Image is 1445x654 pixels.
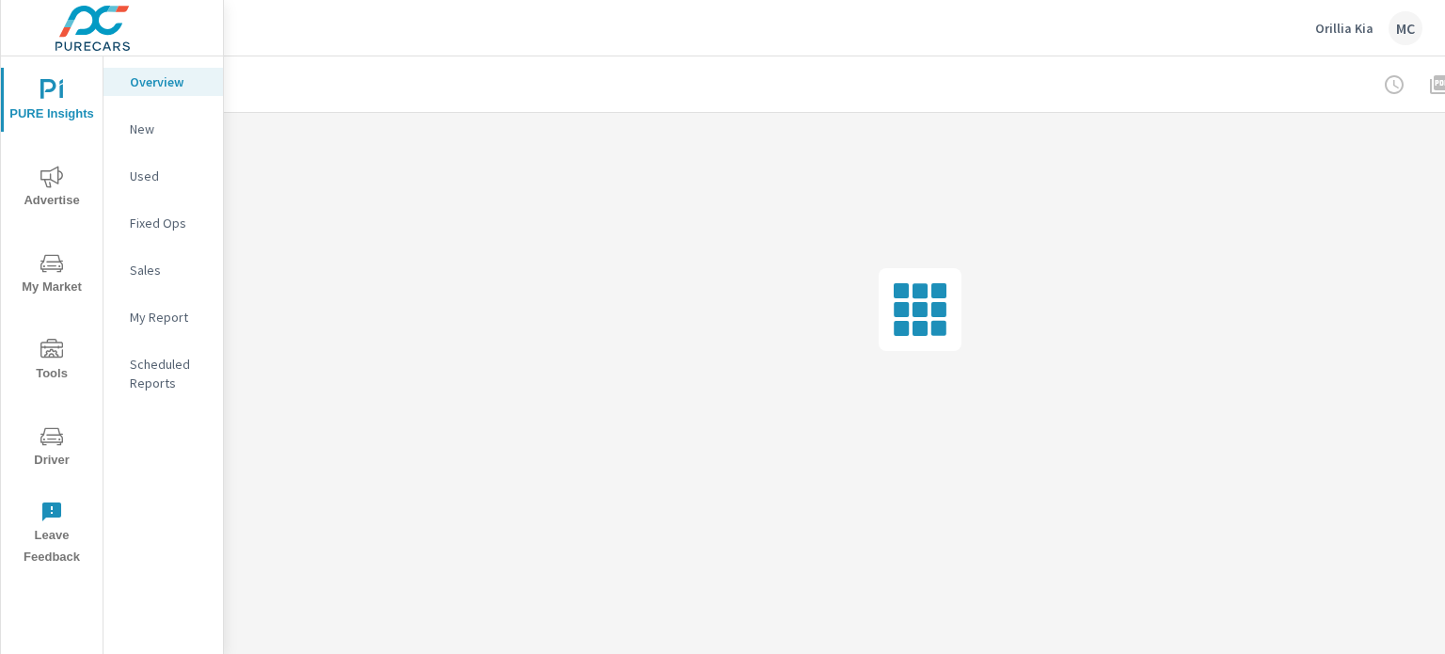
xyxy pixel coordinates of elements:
div: Used [103,162,223,190]
p: Fixed Ops [130,214,208,232]
span: Advertise [7,166,97,212]
span: Driver [7,425,97,471]
div: nav menu [1,56,103,576]
div: Scheduled Reports [103,350,223,397]
span: My Market [7,252,97,298]
p: Overview [130,72,208,91]
p: New [130,120,208,138]
span: Tools [7,339,97,385]
div: Overview [103,68,223,96]
p: Orillia Kia [1315,20,1374,37]
span: PURE Insights [7,79,97,125]
p: My Report [130,308,208,327]
p: Sales [130,261,208,279]
span: Leave Feedback [7,501,97,568]
div: Sales [103,256,223,284]
p: Scheduled Reports [130,355,208,392]
div: MC [1389,11,1422,45]
div: My Report [103,303,223,331]
div: Fixed Ops [103,209,223,237]
div: New [103,115,223,143]
p: Used [130,167,208,185]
